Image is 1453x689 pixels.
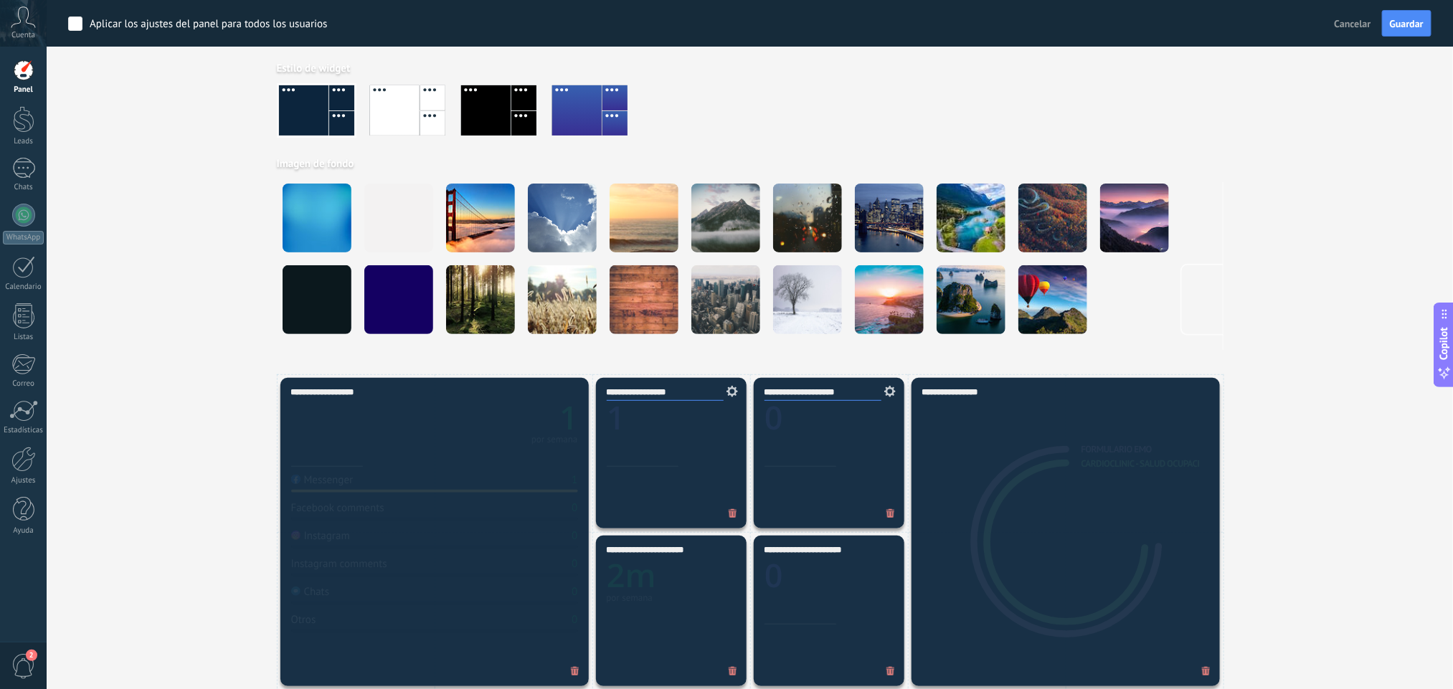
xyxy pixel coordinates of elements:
[3,137,44,146] div: Leads
[277,62,1224,75] div: Estilo de widget
[1335,17,1371,30] span: Cancelar
[1390,19,1424,29] span: Guardar
[3,426,44,435] div: Estadísticas
[3,476,44,485] div: Ajustes
[3,282,44,292] div: Calendario
[11,31,35,40] span: Cuenta
[1382,10,1431,37] button: Guardar
[3,231,44,244] div: WhatsApp
[3,379,44,389] div: Correo
[1437,327,1452,360] span: Copilot
[1329,13,1377,34] button: Cancelar
[3,183,44,192] div: Chats
[90,17,328,32] div: Aplicar los ajustes del panel para todos los usuarios
[3,333,44,342] div: Listas
[26,650,37,661] span: 2
[277,157,1224,171] div: Imagen de fondo
[3,526,44,536] div: Ayuda
[3,85,44,95] div: Panel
